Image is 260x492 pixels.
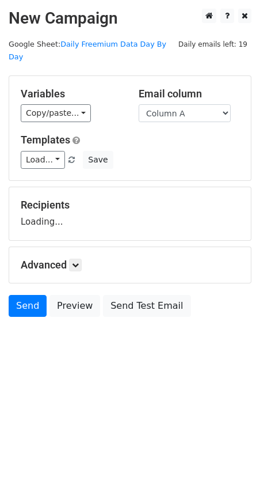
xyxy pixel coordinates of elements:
div: Loading... [21,199,239,229]
a: Daily emails left: 19 [174,40,251,48]
h5: Variables [21,88,121,100]
a: Templates [21,134,70,146]
h2: New Campaign [9,9,251,28]
a: Send Test Email [103,295,190,317]
a: Load... [21,151,65,169]
h5: Recipients [21,199,239,211]
a: Preview [49,295,100,317]
a: Copy/paste... [21,104,91,122]
h5: Advanced [21,259,239,271]
h5: Email column [139,88,239,100]
span: Daily emails left: 19 [174,38,251,51]
a: Daily Freemium Data Day By Day [9,40,166,62]
a: Send [9,295,47,317]
small: Google Sheet: [9,40,166,62]
button: Save [83,151,113,169]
